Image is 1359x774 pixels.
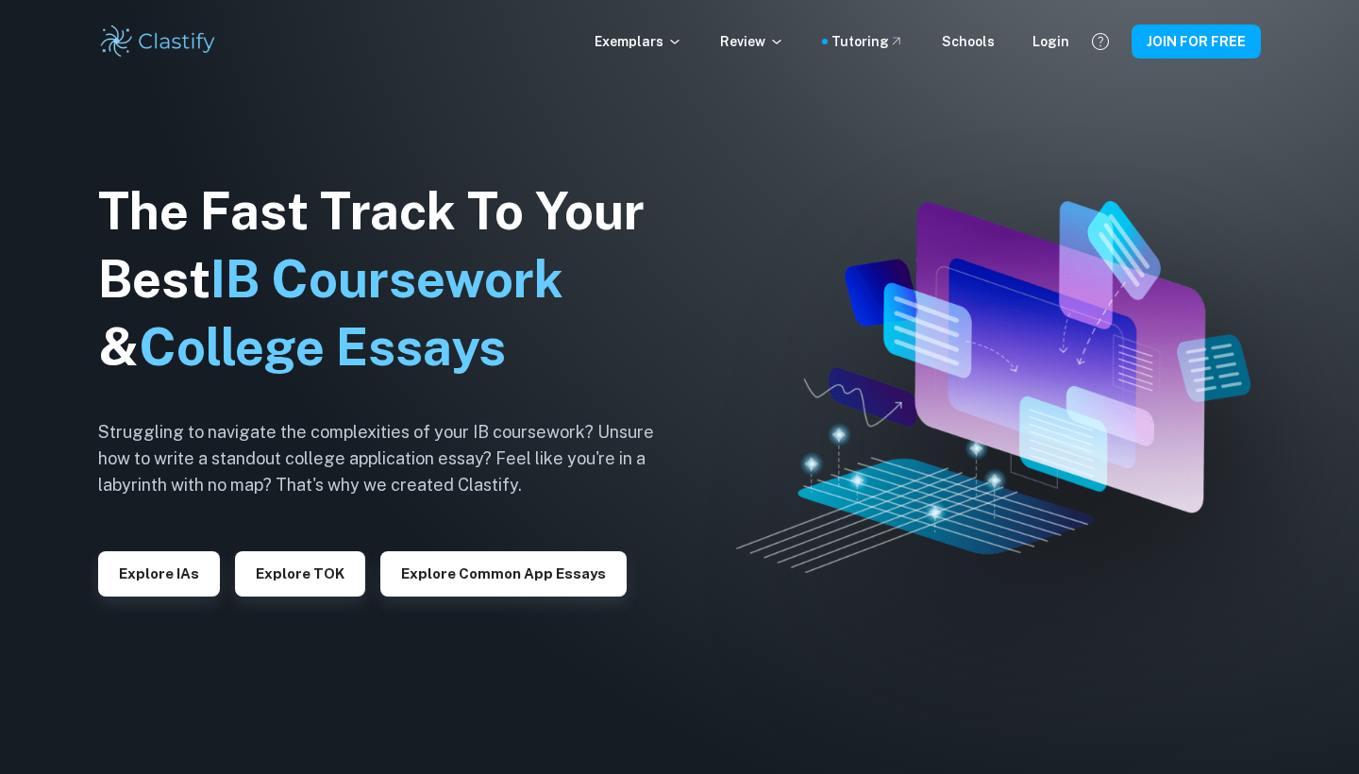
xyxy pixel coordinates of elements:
p: Exemplars [595,31,682,52]
a: Explore TOK [235,564,365,581]
a: Explore IAs [98,564,220,581]
h6: Struggling to navigate the complexities of your IB coursework? Unsure how to write a standout col... [98,419,683,498]
span: IB Coursework [210,249,563,309]
button: Explore TOK [235,551,365,597]
img: Clastify logo [98,23,218,60]
h1: The Fast Track To Your Best & [98,177,683,381]
a: Explore Common App essays [380,564,627,581]
button: Explore IAs [98,551,220,597]
button: JOIN FOR FREE [1132,25,1261,59]
img: Clastify hero [736,201,1250,573]
button: Explore Common App essays [380,551,627,597]
a: Login [1032,31,1069,52]
a: Schools [942,31,995,52]
button: Help and Feedback [1084,25,1116,58]
a: Tutoring [831,31,904,52]
p: Review [720,31,784,52]
span: College Essays [139,317,506,377]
